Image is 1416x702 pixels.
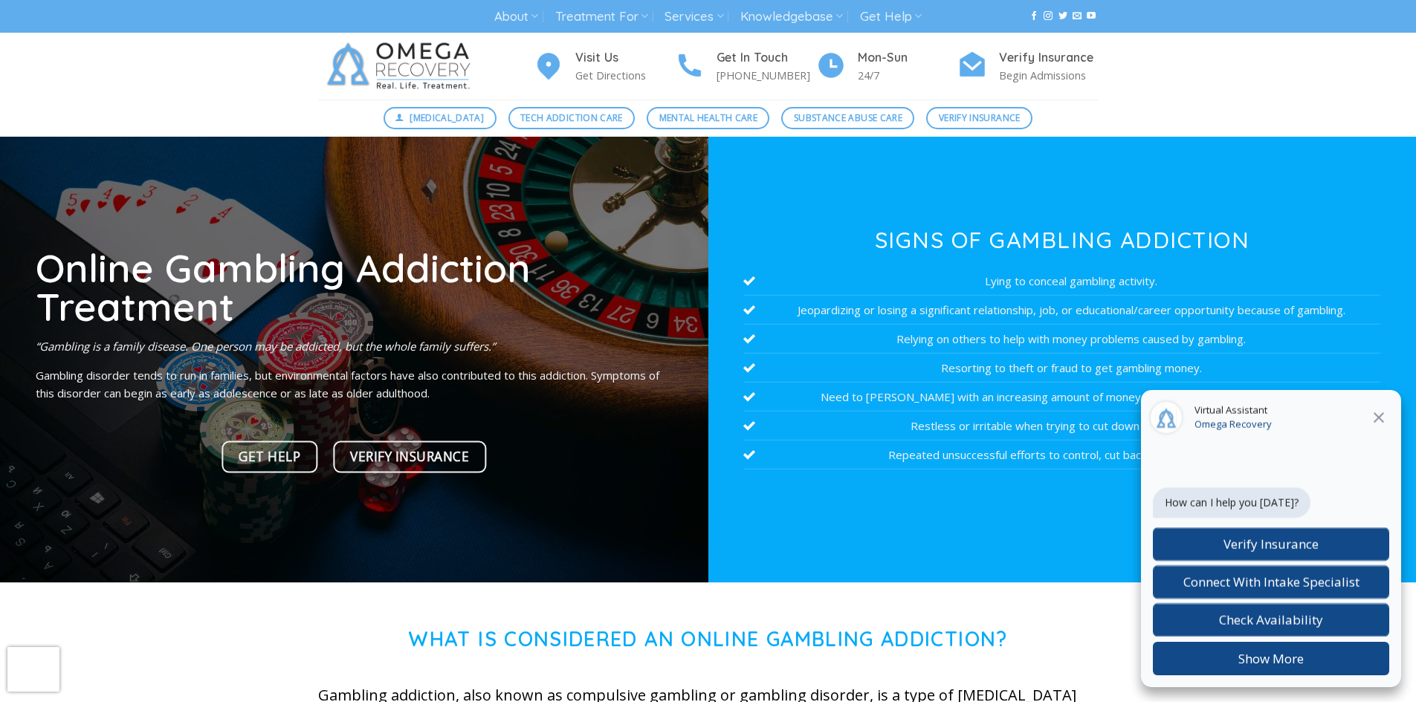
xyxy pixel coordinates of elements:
h4: Verify Insurance [999,48,1099,68]
a: Visit Us Get Directions [534,48,675,85]
a: Verify Insurance Begin Admissions [957,48,1099,85]
em: “Gambling is a family disease. One person may be addicted, but the whole family suffers.” [36,338,495,353]
img: Omega Recovery [318,33,485,100]
a: About [494,3,538,30]
p: Begin Admissions [999,67,1099,84]
p: [PHONE_NUMBER] [717,67,816,84]
a: Verify Insurance [333,441,486,473]
span: Substance Abuse Care [794,111,902,125]
h1: What is Considered an online gambling addiction? [318,627,1099,651]
a: Services [665,3,723,30]
span: Get Help [239,446,300,467]
a: Follow on Facebook [1029,11,1038,22]
span: Verify Insurance [939,111,1021,125]
p: Get Directions [575,67,675,84]
a: Follow on Instagram [1044,11,1053,22]
span: Verify Insurance [350,446,469,467]
span: [MEDICAL_DATA] [410,111,484,125]
span: Mental Health Care [659,111,757,125]
li: Jeopardizing or losing a significant relationship, job, or educational/career opportunity because... [743,296,1380,325]
a: [MEDICAL_DATA] [384,107,497,129]
h4: Mon-Sun [858,48,957,68]
li: Relying on others to help with money problems caused by gambling. [743,325,1380,354]
li: Need to [PERSON_NAME] with an increasing amount of money to achieve the desired excitement. [743,383,1380,412]
a: Get Help [860,3,922,30]
a: Send us an email [1073,11,1082,22]
a: Mental Health Care [647,107,769,129]
h1: Online Gambling Addiction Treatment [36,247,673,325]
a: Substance Abuse Care [781,107,914,129]
li: Repeated unsuccessful efforts to control, cut back on or stop gambling. [743,441,1380,469]
p: Gambling disorder tends to run in families, but environmental factors have also contributed to th... [36,365,673,401]
a: Tech Addiction Care [508,107,636,129]
a: Treatment For [555,3,648,30]
a: Follow on YouTube [1087,11,1096,22]
a: Get Help [222,441,318,473]
li: Resorting to theft or fraud to get gambling money. [743,354,1380,383]
a: Get In Touch [PHONE_NUMBER] [675,48,816,85]
a: Follow on Twitter [1058,11,1067,22]
li: Lying to conceal gambling activity. [743,267,1380,296]
a: Knowledgebase [740,3,843,30]
span: Tech Addiction Care [520,111,623,125]
h3: Signs of Gambling Addiction [743,229,1380,251]
h4: Get In Touch [717,48,816,68]
li: Restless or irritable when trying to cut down or stop gambling. [743,412,1380,441]
a: Verify Insurance [926,107,1032,129]
h4: Visit Us [575,48,675,68]
p: 24/7 [858,67,957,84]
